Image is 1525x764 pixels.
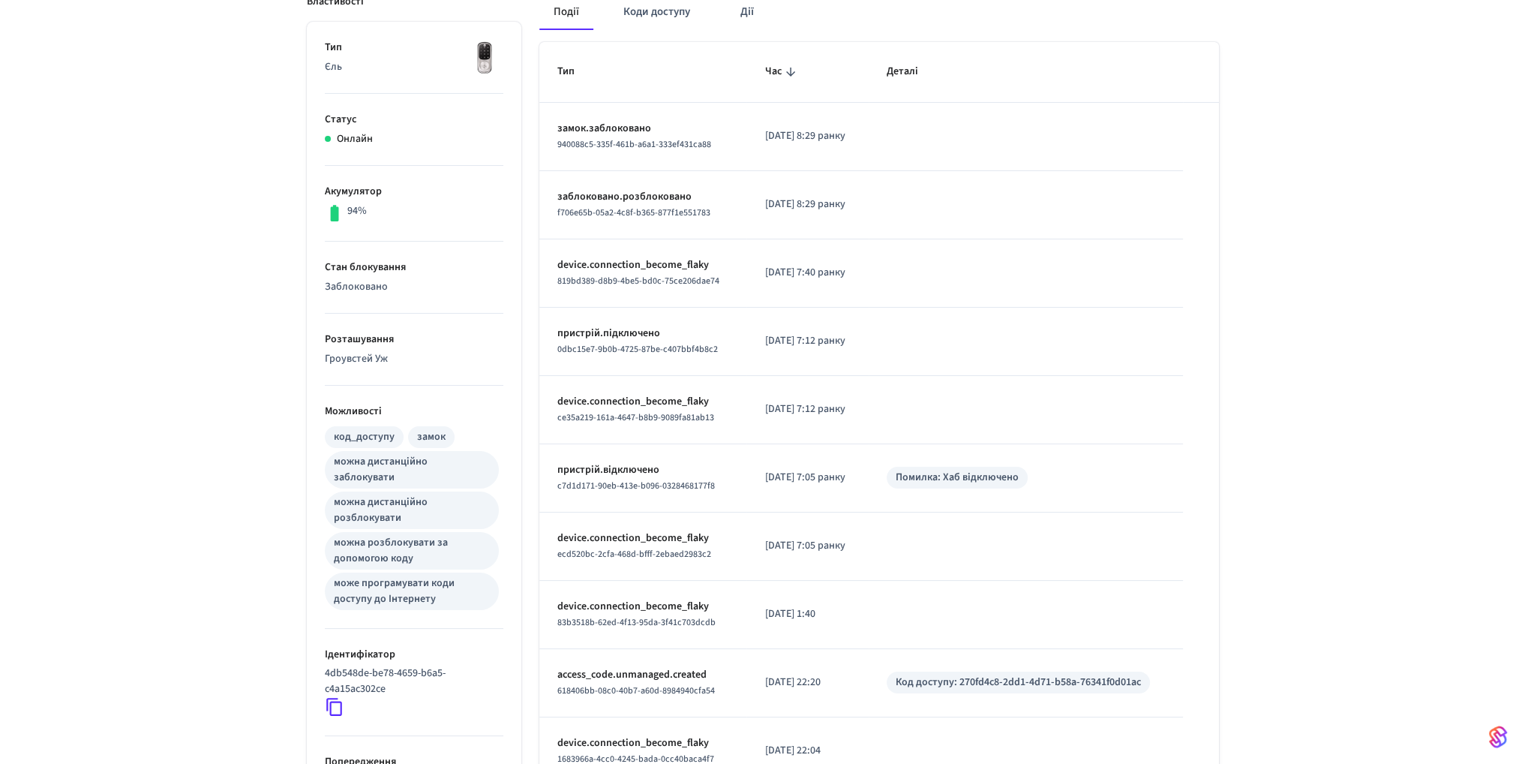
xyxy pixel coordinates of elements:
font: Ідентифікатор [325,647,395,662]
font: замок [417,429,446,444]
img: SeamLogoGradient.69752ec5.svg [1489,725,1507,749]
font: device.connection_become_flaky [557,531,709,546]
font: ce35a219-161a-4647-b8b9-9089fa81ab13 [557,411,714,424]
font: замок.заблоковано [557,121,651,136]
font: Стан блокування [325,260,406,275]
font: заблоковано.розблоковано [557,189,692,204]
font: Події [554,4,579,20]
font: Помилка: [896,470,941,485]
font: 83b3518b-62ed-4f13-95da-3f41c703dcdb [557,616,716,629]
font: 4db548de-be78-4659-b6a5-c4a15ac302ce [325,666,446,696]
font: може програмувати коди доступу до Інтернету [334,576,455,606]
span: Деталі [887,60,938,83]
font: device.connection_become_flaky [557,257,709,272]
font: 0dbc15e7-9b0b-4725-87be-c407bbf4b8c2 [557,343,718,356]
font: можна розблокувати за допомогою коду [334,535,448,566]
font: 618406bb-08c0-40b7-a60d-8984940cfa54 [557,684,715,697]
font: access_code.unmanaged.created [557,667,707,682]
font: Тип [325,40,342,55]
font: Акумулятор [325,184,382,199]
font: [DATE] 1:40 [764,606,815,621]
font: 94% [347,203,367,218]
font: Онлайн [337,131,373,146]
font: device.connection_become_flaky [557,599,709,614]
font: Хаб відключено [943,470,1019,485]
font: 270fd4c8-2dd1-4d71-b58a-76341f0d01ac [959,675,1141,690]
font: пристрій.відключено [557,462,659,477]
font: 940088c5-335f-461b-a6a1-333ef431ca88 [557,138,711,151]
font: Тип [557,64,575,79]
font: [DATE] 7:05 ранку [764,470,845,485]
img: Розумний замок Yale Assure з сенсорним екраном та Wi-Fi, сатинований нікель, передня частина [466,40,503,77]
font: Деталі [887,64,918,79]
font: можна дистанційно заблокувати [334,454,428,485]
font: [DATE] 8:29 ранку [764,128,845,143]
font: [DATE] 7:12 ранку [764,402,845,417]
font: можна дистанційно розблокувати [334,495,428,525]
font: c7d1d171-90eb-413e-b096-0328468177f8 [557,480,715,492]
font: [DATE] 22:04 [764,743,820,758]
font: пристрій.підключено [557,326,660,341]
font: 819bd389-d8b9-4be5-bd0c-75ce206dae74 [557,275,719,287]
font: Код доступу: [896,675,957,690]
font: [DATE] 8:29 ранку [764,197,845,212]
font: Коди доступу [623,4,690,20]
font: Розташування [325,332,394,347]
font: код_доступу [334,429,395,444]
span: Час [764,60,800,83]
font: Гроувстей Уж [325,351,388,366]
font: f706e65b-05a2-4c8f-b365-877f1e551783 [557,206,710,219]
font: ecd520bc-2cfa-468d-bfff-2ebaed2983c2 [557,548,711,561]
font: Заблоковано [325,279,388,294]
font: [DATE] 7:05 ранку [764,538,845,553]
font: Статус [325,112,356,127]
font: [DATE] 22:20 [764,675,820,690]
font: Дії [740,4,754,20]
font: device.connection_become_flaky [557,735,709,750]
font: Час [764,64,781,79]
font: [DATE] 7:12 ранку [764,333,845,348]
font: Можливості [325,404,382,419]
font: Єль [325,59,342,74]
font: device.connection_become_flaky [557,394,709,409]
span: Тип [557,60,594,83]
font: [DATE] 7:40 ранку [764,265,845,280]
